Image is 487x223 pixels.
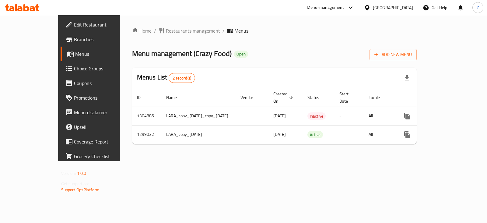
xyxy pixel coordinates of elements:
a: Choice Groups [61,61,139,76]
td: - [335,107,364,125]
span: Promotions [74,94,135,101]
a: Edit Restaurant [61,17,139,32]
span: Menus [75,50,135,58]
div: Open [234,51,248,58]
td: - [335,125,364,144]
span: Upsell [74,123,135,131]
button: more [400,109,415,123]
td: LARA_copy_[DATE] [161,125,236,144]
span: Name [166,94,185,101]
span: Get support on: [61,180,89,188]
a: Grocery Checklist [61,149,139,164]
span: Created On [273,90,295,105]
span: Menu disclaimer [74,109,135,116]
span: Coverage Report [74,138,135,145]
button: more [400,127,415,142]
span: Restaurants management [166,27,220,34]
a: Coverage Report [61,134,139,149]
span: Inactive [307,113,326,120]
th: Actions [395,88,463,107]
button: Change Status [415,109,429,123]
a: Upsell [61,120,139,134]
table: enhanced table [132,88,463,144]
a: Branches [61,32,139,47]
span: Active [307,131,323,138]
div: Export file [400,71,414,85]
span: 1.0.0 [77,169,86,177]
a: Home [132,27,152,34]
span: 2 record(s) [169,75,195,81]
span: Edit Restaurant [74,21,135,28]
span: Open [234,51,248,57]
span: Vendor [240,94,261,101]
nav: breadcrumb [132,27,417,34]
button: Add New Menu [370,49,417,60]
span: Branches [74,36,135,43]
span: [DATE] [273,130,286,138]
a: Promotions [61,90,139,105]
a: Support.OpsPlatform [61,186,100,194]
span: Start Date [339,90,356,105]
li: / [222,27,225,34]
span: [DATE] [273,112,286,120]
span: Status [307,94,327,101]
span: Version: [61,169,76,177]
span: Locale [369,94,388,101]
span: Add New Menu [374,51,412,58]
a: Coupons [61,76,139,90]
a: Restaurants management [159,27,220,34]
div: [GEOGRAPHIC_DATA] [373,4,413,11]
div: Total records count [169,73,195,83]
span: Choice Groups [74,65,135,72]
div: Menu-management [307,4,344,11]
span: ID [137,94,149,101]
li: / [154,27,156,34]
span: Grocery Checklist [74,153,135,160]
td: 1304886 [132,107,161,125]
span: Menu management ( Crazy Food ) [132,47,232,60]
td: All [364,107,395,125]
td: LARA_copy_[DATE]_copy_[DATE] [161,107,236,125]
h2: Menus List [137,73,195,83]
span: Coupons [74,80,135,87]
td: All [364,125,395,144]
span: Z [477,4,479,11]
td: 1299022 [132,125,161,144]
div: Inactive [307,112,326,120]
span: Menus [234,27,248,34]
a: Menu disclaimer [61,105,139,120]
a: Menus [61,47,139,61]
